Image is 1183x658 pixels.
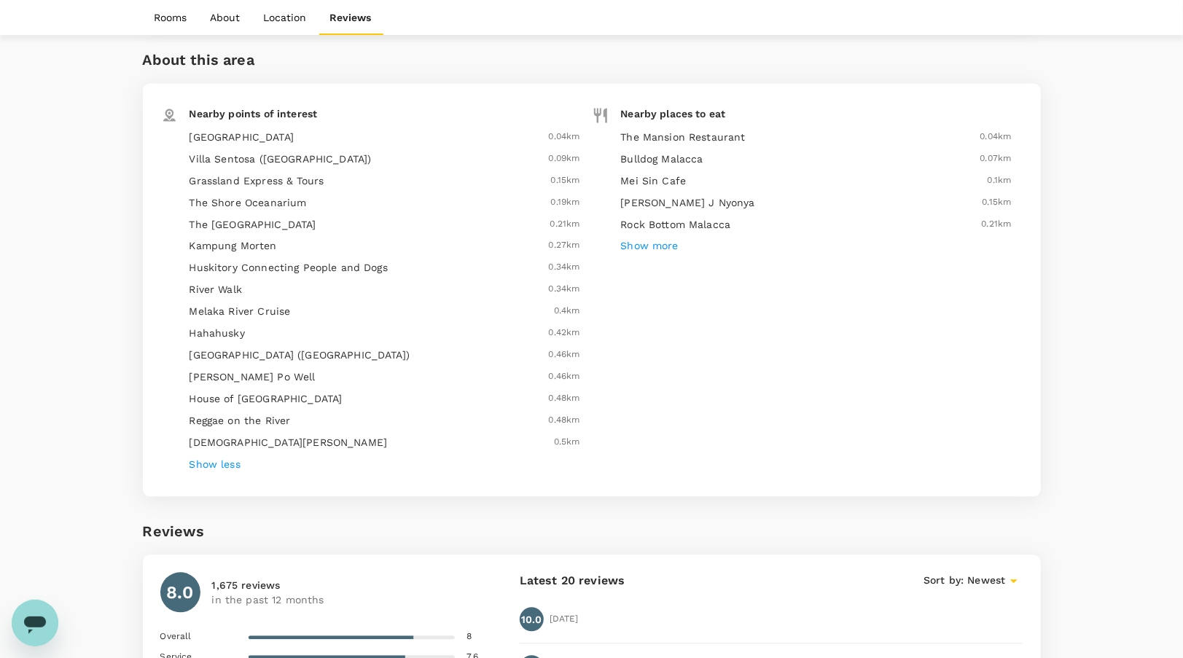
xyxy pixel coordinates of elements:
span: Overall [160,630,249,645]
h6: Grassland Express & Tours [190,174,483,190]
span: 0.07 km [980,152,1012,168]
iframe: Button to launch messaging window [12,600,58,646]
span: 0.19 km [483,196,580,212]
h6: Melaka River Cruise [190,305,483,321]
span: 0.15 km [983,196,1012,212]
span: 0.46 km [483,348,580,364]
p: Reviews [330,10,372,25]
p: Rooms [155,10,187,25]
h6: The [GEOGRAPHIC_DATA] [190,218,483,234]
h6: Show more [621,239,679,255]
h6: Hahahusky [190,326,483,342]
h6: [DEMOGRAPHIC_DATA][PERSON_NAME] [190,436,483,452]
h6: Nearby points of interest [190,107,318,125]
span: 0.48 km [483,414,580,430]
h6: Show less [190,458,241,474]
h5: 8.0 [166,581,193,605]
h6: House of [GEOGRAPHIC_DATA] [190,392,483,408]
h6: [PERSON_NAME] Po Well [190,370,483,386]
h6: [PERSON_NAME] J Nyonya [621,196,755,212]
h6: Nearby places to eat [621,107,726,125]
h6: Mei Sin Cafe [621,174,687,190]
h6: The Shore Oceanarium [190,196,483,212]
span: 0.09 km [483,152,580,168]
h6: Villa Sentosa ([GEOGRAPHIC_DATA]) [190,152,483,168]
span: 0.34 km [483,283,580,299]
h6: River Walk [190,283,483,299]
p: in the past 12 months [212,593,324,608]
span: 0.48 km [483,392,580,408]
h6: Huskitory Connecting People and Dogs [190,261,483,277]
span: 8 [455,630,508,645]
span: 0.15 km [483,174,580,190]
p: Latest 20 reviews [520,573,771,590]
h6: Reggae on the River [190,414,483,430]
h6: [GEOGRAPHIC_DATA] ([GEOGRAPHIC_DATA]) [190,348,483,364]
span: 0.21 km [483,218,580,234]
h6: [GEOGRAPHIC_DATA] [190,130,483,146]
h6: Kampung Morten [190,239,483,255]
span: 0.5 km [483,436,580,452]
p: 10.0 [521,613,542,627]
p: About [211,10,241,25]
h6: Bulldog Malacca [621,152,703,168]
h6: About this area [143,49,254,72]
p: 1,675 reviews [212,579,324,593]
h6: Rock Bottom Malacca [621,218,731,234]
span: 0.46 km [483,370,580,386]
p: Location [264,10,307,25]
span: 0.1 km [988,174,1012,190]
span: 0.34 km [483,261,580,277]
span: Sort by : [924,573,964,590]
span: Newest [968,573,1006,590]
h6: Reviews [143,520,205,544]
span: 0.42 km [483,326,580,342]
span: 0.4 km [483,305,580,321]
span: 0.27 km [483,239,580,255]
span: [DATE] [550,613,579,627]
span: 0.04 km [980,130,1012,146]
h6: The Mansion Restaurant [621,130,746,146]
span: 0.21 km [982,218,1012,234]
span: 0.04 km [483,130,580,146]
